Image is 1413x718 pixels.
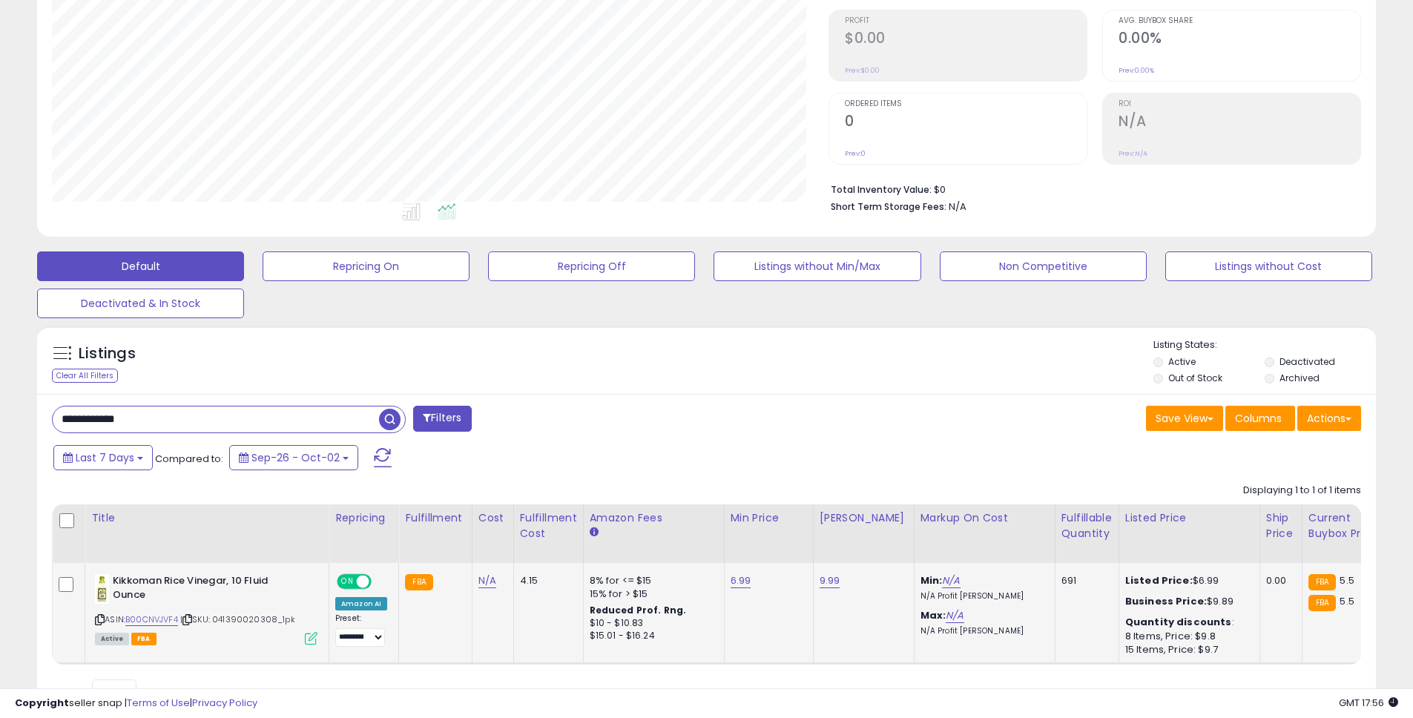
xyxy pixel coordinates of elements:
label: Active [1168,355,1196,368]
div: 8% for <= $15 [590,574,713,587]
a: B00CNVJVF4 [125,613,178,626]
span: Profit [845,17,1087,25]
button: Actions [1297,406,1361,431]
b: Min: [920,573,943,587]
span: 5.5 [1340,573,1354,587]
button: Save View [1146,406,1223,431]
b: Quantity discounts [1125,615,1232,629]
div: Markup on Cost [920,510,1049,526]
span: ROI [1119,100,1360,108]
a: N/A [946,608,964,623]
div: $9.89 [1125,595,1248,608]
span: 5.5 [1340,594,1354,608]
div: 4.15 [520,574,572,587]
small: Prev: N/A [1119,149,1147,158]
a: 9.99 [820,573,840,588]
button: Default [37,251,244,281]
span: All listings currently available for purchase on Amazon [95,633,129,645]
b: Short Term Storage Fees: [831,200,946,213]
p: N/A Profit [PERSON_NAME] [920,626,1044,636]
small: Prev: 0 [845,149,866,158]
span: ON [338,576,357,588]
div: Fulfillment Cost [520,510,577,541]
button: Listings without Min/Max [714,251,920,281]
button: Repricing Off [488,251,695,281]
span: FBA [131,633,157,645]
span: Last 7 Days [76,450,134,465]
div: 0.00 [1266,574,1291,587]
a: Terms of Use [127,696,190,710]
small: Prev: $0.00 [845,66,880,75]
span: Compared to: [155,452,223,466]
div: seller snap | | [15,696,257,711]
span: OFF [369,576,393,588]
span: Columns [1235,411,1282,426]
a: N/A [478,573,496,588]
a: 6.99 [731,573,751,588]
span: Sep-26 - Oct-02 [251,450,340,465]
div: Ship Price [1266,510,1296,541]
b: Business Price: [1125,594,1207,608]
a: Privacy Policy [192,696,257,710]
b: Max: [920,608,946,622]
div: Current Buybox Price [1308,510,1385,541]
div: 8 Items, Price: $9.8 [1125,630,1248,643]
small: FBA [1308,595,1336,611]
span: Avg. Buybox Share [1119,17,1360,25]
div: [PERSON_NAME] [820,510,908,526]
label: Archived [1279,372,1320,384]
li: $0 [831,179,1350,197]
button: Deactivated & In Stock [37,289,244,318]
div: 15% for > $15 [590,587,713,601]
h2: 0 [845,113,1087,133]
div: Listed Price [1125,510,1254,526]
strong: Copyright [15,696,69,710]
th: The percentage added to the cost of goods (COGS) that forms the calculator for Min & Max prices. [914,504,1055,563]
b: Kikkoman Rice Vinegar, 10 Fluid Ounce [113,574,293,605]
button: Non Competitive [940,251,1147,281]
b: Reduced Prof. Rng. [590,604,687,616]
div: Clear All Filters [52,369,118,383]
span: | SKU: 041390020308_1pk [180,613,295,625]
button: Sep-26 - Oct-02 [229,445,358,470]
h5: Listings [79,343,136,364]
span: N/A [949,200,966,214]
small: Amazon Fees. [590,526,599,539]
h2: $0.00 [845,30,1087,50]
div: $10 - $10.83 [590,617,713,630]
p: N/A Profit [PERSON_NAME] [920,591,1044,602]
div: Fulfillable Quantity [1061,510,1113,541]
div: Preset: [335,613,387,647]
span: Show: entries [63,685,170,699]
div: Min Price [731,510,807,526]
div: Cost [478,510,507,526]
label: Deactivated [1279,355,1335,368]
b: Total Inventory Value: [831,183,932,196]
div: 691 [1061,574,1107,587]
div: Amazon AI [335,597,387,610]
img: 41WCjCLplnL._SL40_.jpg [95,574,109,604]
small: Prev: 0.00% [1119,66,1154,75]
button: Columns [1225,406,1295,431]
button: Filters [413,406,471,432]
button: Listings without Cost [1165,251,1372,281]
div: Amazon Fees [590,510,718,526]
div: Title [91,510,323,526]
div: Displaying 1 to 1 of 1 items [1243,484,1361,498]
button: Last 7 Days [53,445,153,470]
small: FBA [405,574,432,590]
div: Fulfillment [405,510,465,526]
div: $15.01 - $16.24 [590,630,713,642]
button: Repricing On [263,251,470,281]
label: Out of Stock [1168,372,1222,384]
span: 2025-10-10 17:56 GMT [1339,696,1398,710]
h2: N/A [1119,113,1360,133]
div: 15 Items, Price: $9.7 [1125,643,1248,656]
div: $6.99 [1125,574,1248,587]
span: Ordered Items [845,100,1087,108]
div: ASIN: [95,574,317,643]
small: FBA [1308,574,1336,590]
a: N/A [942,573,960,588]
b: Listed Price: [1125,573,1193,587]
div: : [1125,616,1248,629]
